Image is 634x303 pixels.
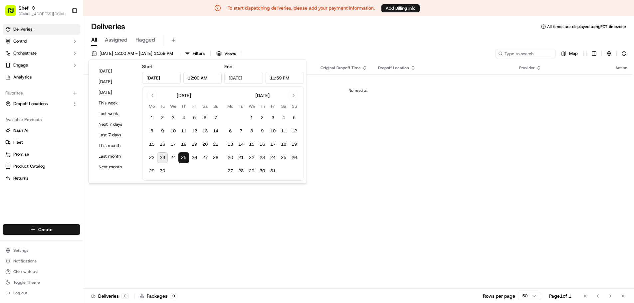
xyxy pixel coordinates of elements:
[3,267,80,276] button: Chat with us!
[157,152,168,163] button: 23
[157,166,168,176] button: 30
[189,112,200,123] button: 5
[96,130,135,140] button: Last 7 days
[5,151,78,157] a: Promise
[3,161,80,172] button: Product Catalog
[289,91,298,100] button: Go to next month
[3,3,69,19] button: Shef[EMAIL_ADDRESS][DOMAIN_NAME]
[182,49,208,58] button: Filters
[113,66,121,74] button: Start new chat
[3,60,80,71] button: Engage
[236,139,246,150] button: 14
[189,152,200,163] button: 26
[17,43,120,50] input: Got a question? Start typing here...
[246,152,257,163] button: 22
[178,112,189,123] button: 4
[140,293,177,299] div: Packages
[200,139,210,150] button: 20
[178,126,189,136] button: 11
[268,166,278,176] button: 31
[236,152,246,163] button: 21
[257,126,268,136] button: 9
[146,152,157,163] button: 22
[268,112,278,123] button: 3
[3,88,80,98] div: Favorites
[89,49,176,58] button: [DATE] 12:00 AM - [DATE] 11:59 PM
[13,248,28,253] span: Settings
[48,103,50,108] span: •
[225,139,236,150] button: 13
[619,49,629,58] button: Refresh
[157,126,168,136] button: 9
[3,137,80,148] button: Fleet
[96,162,135,172] button: Next month
[257,166,268,176] button: 30
[236,126,246,136] button: 7
[38,226,53,233] span: Create
[142,72,181,84] input: Date
[121,293,129,299] div: 0
[200,126,210,136] button: 13
[289,103,300,110] th: Sunday
[170,293,177,299] div: 0
[13,62,28,68] span: Engage
[54,128,109,140] a: 💻API Documentation
[549,293,571,299] div: Page 1 of 1
[96,67,135,76] button: [DATE]
[146,126,157,136] button: 8
[228,5,375,11] p: To start dispatching deliveries, please add your payment information.
[100,51,173,57] span: [DATE] 12:00 AM - [DATE] 11:59 PM
[5,163,78,169] a: Product Catalog
[168,139,178,150] button: 17
[7,7,20,20] img: Nash
[96,120,135,129] button: Next 7 days
[7,97,17,107] img: Shef Support
[3,125,80,136] button: Nash AI
[148,91,157,100] button: Go to previous month
[278,126,289,136] button: 11
[224,51,236,57] span: Views
[96,109,135,118] button: Last week
[210,126,221,136] button: 14
[135,36,155,44] span: Flagged
[3,246,80,255] button: Settings
[47,147,81,152] a: Powered byPylon
[7,27,121,37] p: Welcome 👋
[210,112,221,123] button: 7
[381,4,420,12] a: Add Billing Info
[213,49,239,58] button: Views
[3,72,80,82] a: Analytics
[266,72,304,84] input: Time
[178,139,189,150] button: 18
[3,36,80,47] button: Control
[7,131,12,137] div: 📗
[19,11,66,17] button: [EMAIL_ADDRESS][DOMAIN_NAME]
[236,103,246,110] th: Tuesday
[13,101,48,107] span: Dropoff Locations
[200,152,210,163] button: 27
[178,152,189,163] button: 25
[13,74,32,80] span: Analytics
[56,131,62,137] div: 💻
[63,131,107,137] span: API Documentation
[103,85,121,93] button: See all
[5,127,78,133] a: Nash AI
[3,278,80,287] button: Toggle Theme
[483,293,515,299] p: Rows per page
[13,131,51,137] span: Knowledge Base
[3,149,80,160] button: Promise
[257,152,268,163] button: 23
[257,139,268,150] button: 16
[96,77,135,86] button: [DATE]
[13,280,40,285] span: Toggle Theme
[268,152,278,163] button: 24
[30,64,109,70] div: Start new chat
[257,112,268,123] button: 2
[86,88,630,93] div: No results.
[278,103,289,110] th: Saturday
[378,65,409,71] span: Dropoff Location
[168,103,178,110] th: Wednesday
[13,269,38,274] span: Chat with us!
[146,166,157,176] button: 29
